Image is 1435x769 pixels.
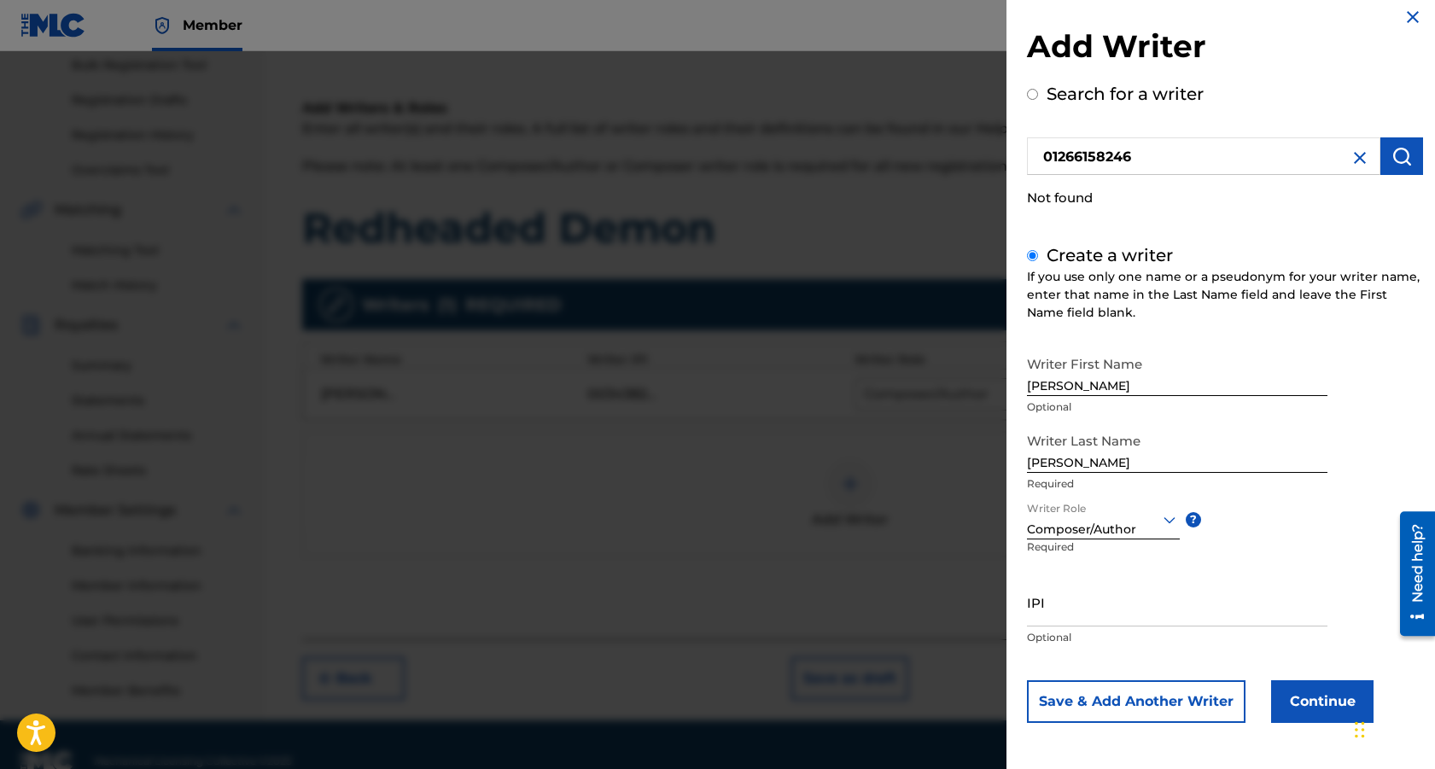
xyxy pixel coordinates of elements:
div: Drag [1355,704,1365,755]
img: Top Rightsholder [152,15,172,36]
span: ? [1186,512,1201,527]
div: If you use only one name or a pseudonym for your writer name, enter that name in the Last Name fi... [1027,268,1423,322]
input: Search writer's name or IPI Number [1027,137,1380,175]
span: Member [183,15,242,35]
button: Continue [1271,680,1374,723]
p: Optional [1027,399,1327,415]
label: Create a writer [1047,245,1173,265]
img: MLC Logo [20,13,86,38]
h2: Add Writer [1027,27,1423,71]
button: Save & Add Another Writer [1027,680,1245,723]
div: Not found [1027,180,1423,217]
iframe: Chat Widget [1350,687,1435,769]
img: Search Works [1391,146,1412,166]
img: close [1350,148,1370,168]
label: Search for a writer [1047,84,1204,104]
p: Required [1027,539,1085,578]
p: Optional [1027,630,1327,645]
iframe: Resource Center [1387,504,1435,642]
p: Required [1027,476,1327,492]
